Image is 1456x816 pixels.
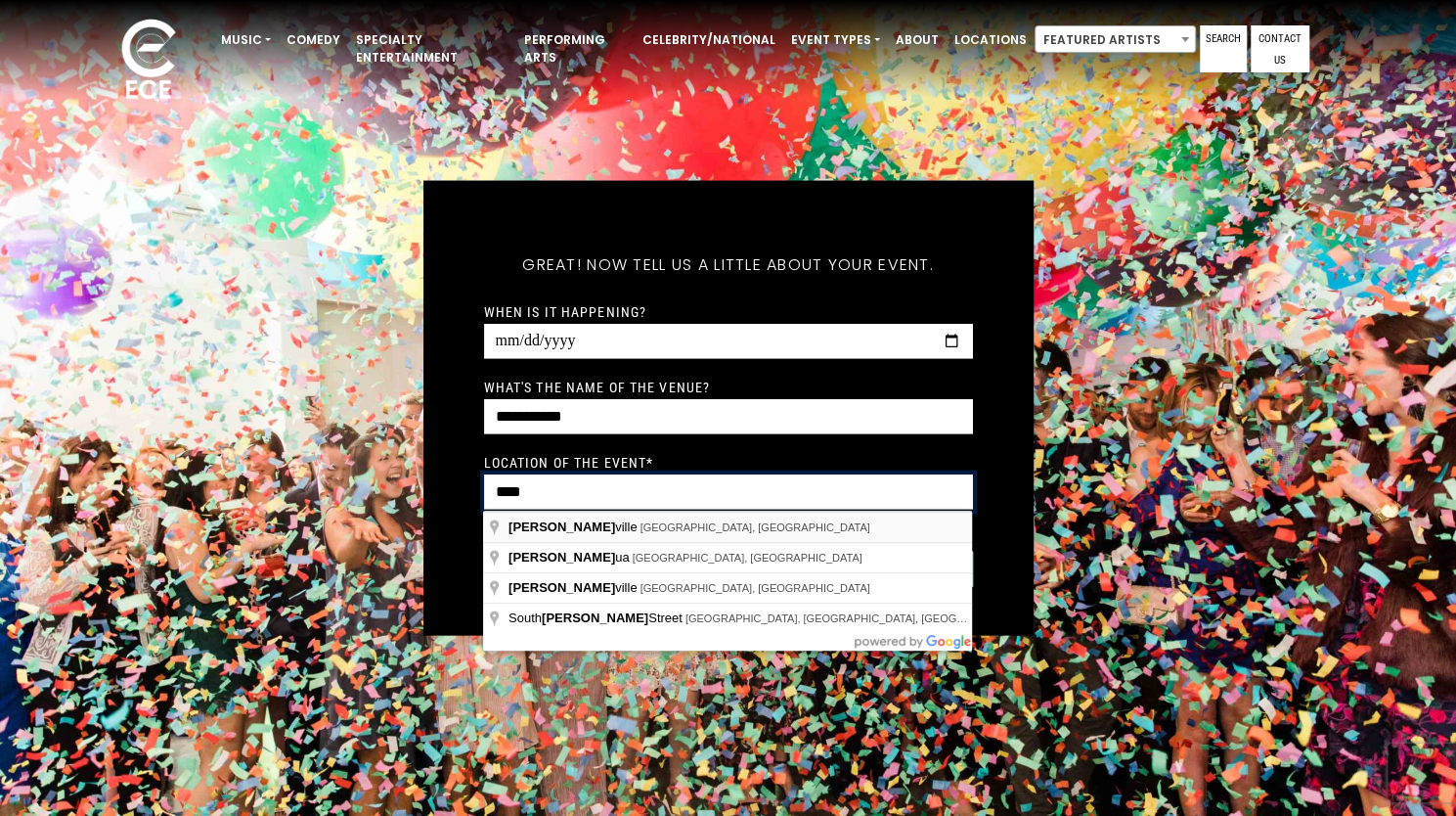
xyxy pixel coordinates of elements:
span: Featured Artists [1036,26,1195,54]
a: Music [213,23,279,57]
a: Celebrity/National [635,23,783,57]
span: ua [508,550,633,565]
a: Event Types [783,23,888,57]
span: [GEOGRAPHIC_DATA], [GEOGRAPHIC_DATA], [GEOGRAPHIC_DATA] [685,612,1034,624]
span: [GEOGRAPHIC_DATA], [GEOGRAPHIC_DATA] [640,521,869,533]
label: When is it happening? [484,303,647,321]
a: Search [1200,25,1247,72]
span: [PERSON_NAME] [508,520,615,534]
a: Specialty Entertainment [348,23,516,74]
img: ece_new_logo_whitev2-1.png [100,14,198,109]
span: [PERSON_NAME] [542,611,648,625]
a: About [888,23,947,57]
a: Contact Us [1251,25,1309,72]
span: [GEOGRAPHIC_DATA], [GEOGRAPHIC_DATA] [640,582,869,594]
span: Featured Artists [1035,25,1196,53]
span: [PERSON_NAME] [508,550,615,565]
span: [PERSON_NAME] [508,580,615,595]
span: South Street [508,611,685,625]
h5: Great! Now tell us a little about your event. [484,230,973,300]
label: What's the name of the venue? [484,379,710,396]
a: Comedy [279,23,348,57]
span: [GEOGRAPHIC_DATA], [GEOGRAPHIC_DATA] [633,552,862,564]
span: ville [508,580,640,595]
span: ville [508,520,640,534]
label: Location of the event [484,454,654,472]
a: Locations [947,23,1035,57]
a: Performing Arts [516,23,635,74]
